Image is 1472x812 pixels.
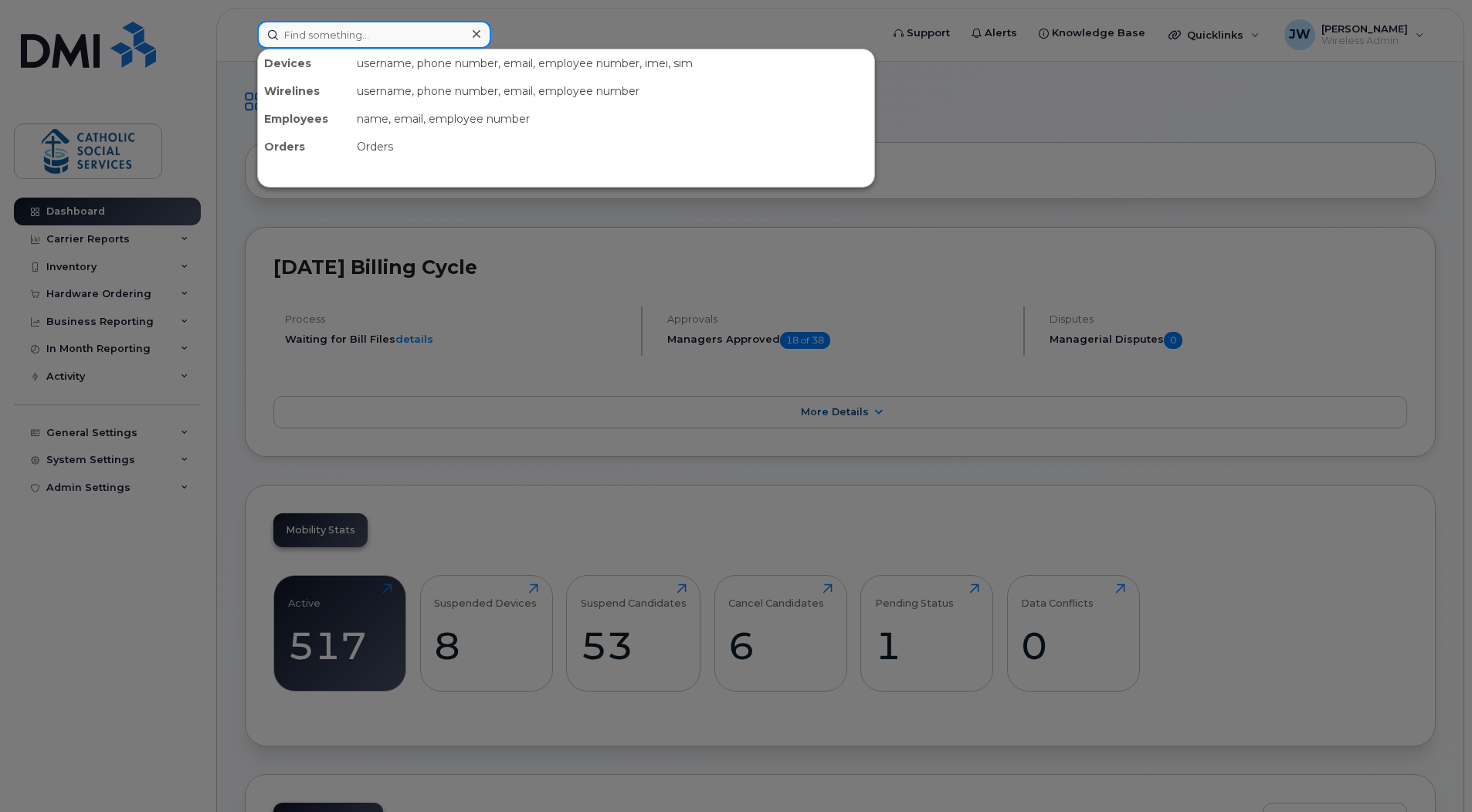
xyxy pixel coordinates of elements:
[351,49,874,77] div: username, phone number, email, employee number, imei, sim
[258,49,351,77] div: Devices
[258,133,351,161] div: Orders
[351,133,874,161] div: Orders
[258,105,351,133] div: Employees
[351,105,874,133] div: name, email, employee number
[351,77,874,105] div: username, phone number, email, employee number
[258,77,351,105] div: Wirelines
